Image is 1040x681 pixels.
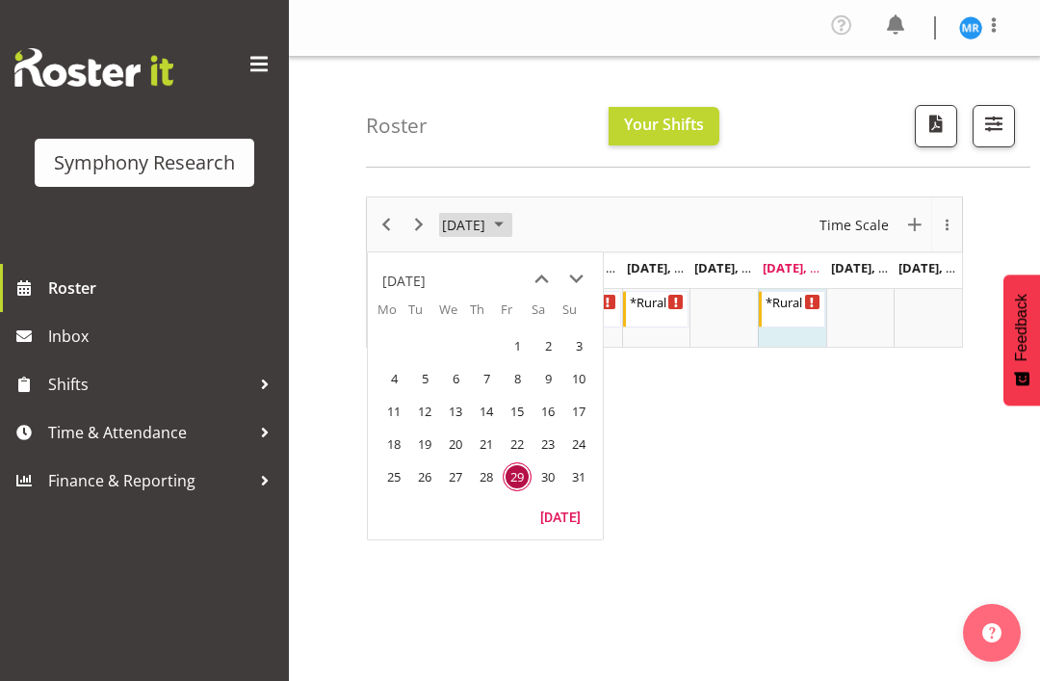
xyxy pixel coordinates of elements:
span: [DATE] [440,213,487,237]
span: Your Shifts [624,114,704,135]
span: Thursday, August 28, 2025 [472,462,501,491]
span: Tuesday, August 12, 2025 [410,397,439,426]
span: Tuesday, August 26, 2025 [410,462,439,491]
span: Monday, August 4, 2025 [379,364,408,393]
th: Mo [377,301,408,329]
span: [DATE], [DATE] [694,259,782,276]
img: Rosterit website logo [14,48,173,87]
span: Sunday, August 24, 2025 [564,430,593,458]
span: [DATE], [DATE] [763,259,850,276]
span: Saturday, August 2, 2025 [533,331,562,360]
span: Sunday, August 31, 2025 [564,462,593,491]
span: Friday, August 15, 2025 [503,397,532,426]
button: New Event [902,213,928,237]
span: Friday, August 8, 2025 [503,364,532,393]
button: previous month [524,262,559,297]
div: Next [403,197,435,251]
h4: Roster [366,115,428,137]
span: Friday, August 22, 2025 [503,430,532,458]
span: Sunday, August 3, 2025 [564,331,593,360]
span: Time Scale [818,213,891,237]
div: Previous [370,197,403,251]
div: overflow [931,197,962,251]
span: Wednesday, August 6, 2025 [441,364,470,393]
img: help-xxl-2.png [982,623,1001,642]
span: Feedback [1013,294,1030,361]
span: Time & Attendance [48,418,250,447]
button: Today [528,503,593,530]
th: Tu [408,301,439,329]
div: *Rural Omni [766,292,820,311]
span: Saturday, August 9, 2025 [533,364,562,393]
div: *Rural Omni [630,292,685,311]
span: Roster [48,274,279,302]
span: Thursday, August 14, 2025 [472,397,501,426]
div: Michael Robinson"s event - *Rural Omni Begin From Wednesday, August 27, 2025 at 5:00:00 PM GMT+12... [623,291,689,327]
button: August 2025 [439,213,512,237]
button: Time Scale [817,213,893,237]
span: Friday, August 29, 2025 [503,462,532,491]
button: Your Shifts [609,107,719,145]
button: Filter Shifts [973,105,1015,147]
td: Friday, August 29, 2025 [501,460,532,493]
span: [DATE], [DATE] [627,259,715,276]
span: Monday, August 18, 2025 [379,430,408,458]
th: Su [562,301,593,329]
div: Symphony Research [54,148,235,177]
span: Wednesday, August 20, 2025 [441,430,470,458]
table: Timeline Week of August 29, 2025 [486,289,962,347]
div: Timeline Week of August 29, 2025 [366,196,963,348]
span: Monday, August 25, 2025 [379,462,408,491]
button: Previous [374,213,400,237]
img: michael-robinson11856.jpg [959,16,982,39]
span: Wednesday, August 13, 2025 [441,397,470,426]
span: Wednesday, August 27, 2025 [441,462,470,491]
span: Inbox [48,322,279,351]
span: Sunday, August 17, 2025 [564,397,593,426]
button: next month [559,262,593,297]
span: Shifts [48,370,250,399]
span: [DATE], [DATE] [898,259,986,276]
button: Download a PDF of the roster according to the set date range. [915,105,957,147]
span: Saturday, August 23, 2025 [533,430,562,458]
span: Tuesday, August 5, 2025 [410,364,439,393]
th: Th [470,301,501,329]
button: Next [406,213,432,237]
span: Monday, August 11, 2025 [379,397,408,426]
span: Saturday, August 16, 2025 [533,397,562,426]
div: title [382,262,426,301]
button: Feedback - Show survey [1003,275,1040,406]
div: Michael Robinson"s event - *Rural Omni Begin From Friday, August 29, 2025 at 5:00:00 PM GMT+12:00... [759,291,825,327]
span: Thursday, August 7, 2025 [472,364,501,393]
th: Sa [532,301,562,329]
span: Thursday, August 21, 2025 [472,430,501,458]
th: We [439,301,470,329]
span: Saturday, August 30, 2025 [533,462,562,491]
span: Finance & Reporting [48,466,250,495]
span: Sunday, August 10, 2025 [564,364,593,393]
span: Tuesday, August 19, 2025 [410,430,439,458]
span: Friday, August 1, 2025 [503,331,532,360]
span: [DATE], [DATE] [831,259,919,276]
th: Fr [501,301,532,329]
